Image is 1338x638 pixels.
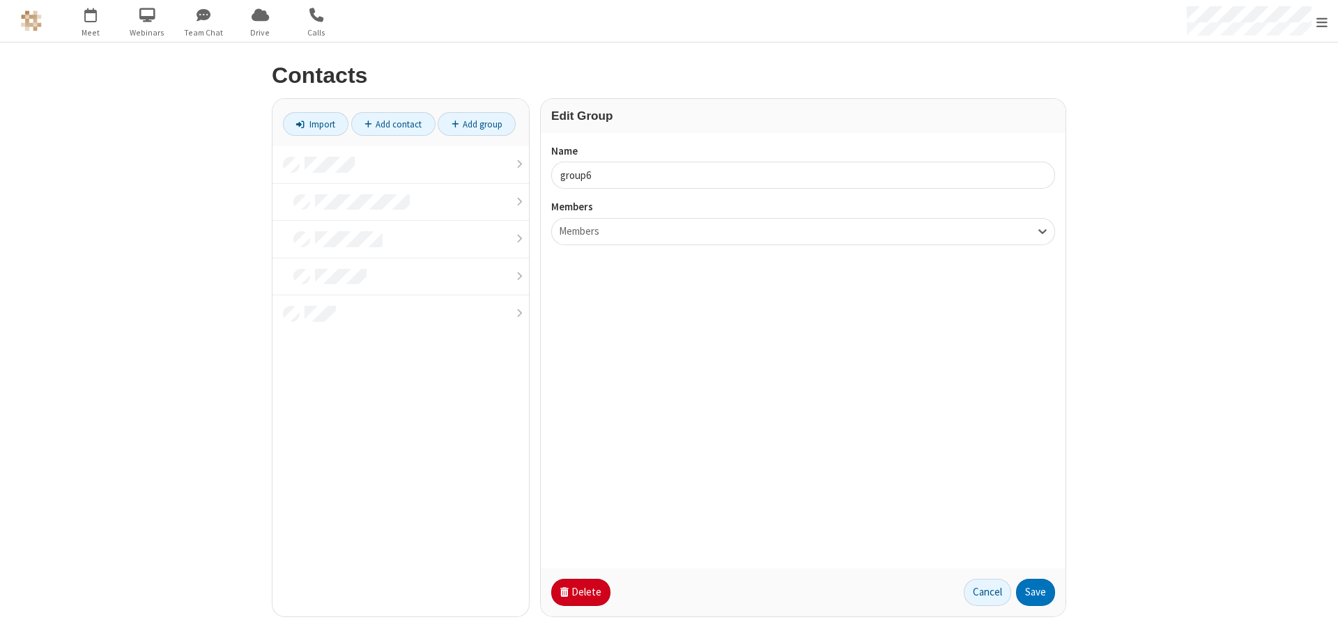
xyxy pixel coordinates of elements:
a: Add group [438,112,516,136]
a: Add contact [351,112,436,136]
button: Save [1016,579,1055,607]
img: QA Selenium DO NOT DELETE OR CHANGE [21,10,42,31]
button: Delete [551,579,610,607]
label: Members [551,199,1055,215]
input: Name [551,162,1055,189]
span: Webinars [121,26,174,39]
a: Cancel [964,579,1011,607]
span: Calls [291,26,343,39]
span: Drive [234,26,286,39]
label: Name [551,143,1055,159]
h2: Contacts [272,63,1066,88]
span: Team Chat [178,26,230,39]
span: Meet [65,26,117,39]
iframe: Chat [1303,602,1328,628]
h3: Edit Group [551,109,1055,123]
a: Import [283,112,348,136]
